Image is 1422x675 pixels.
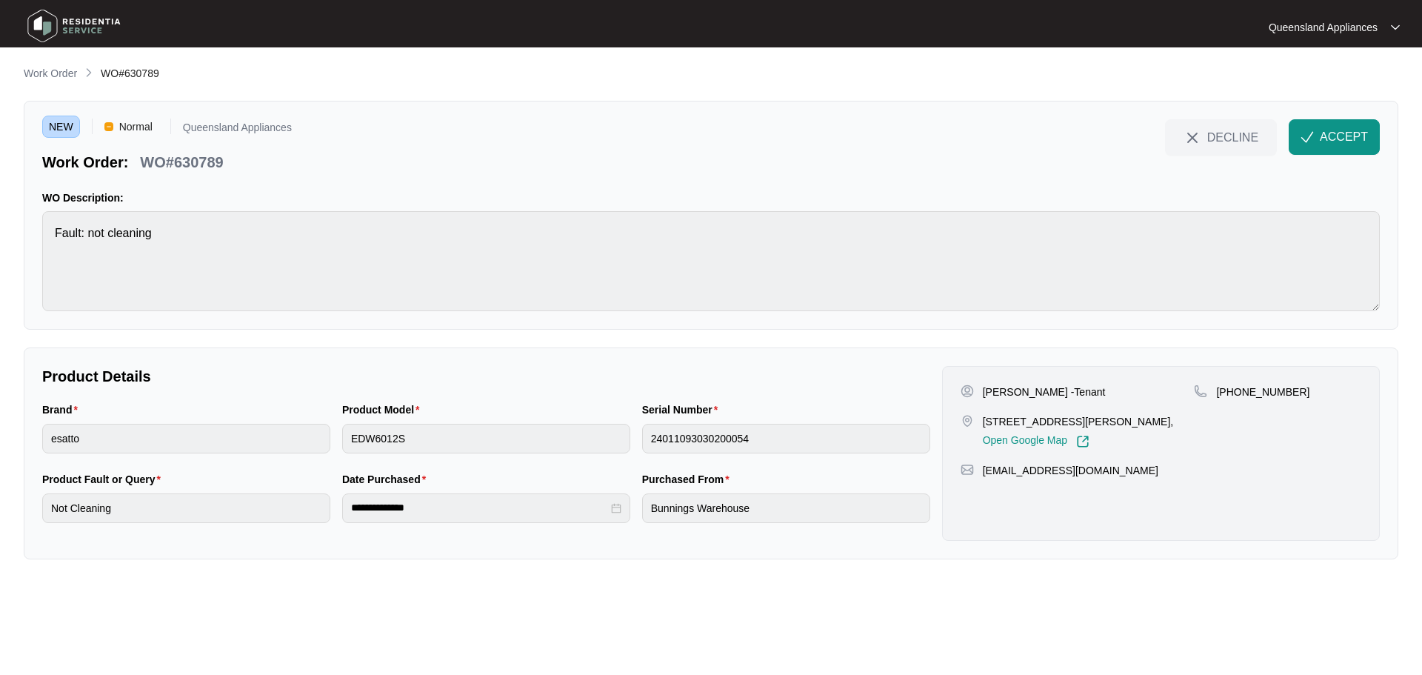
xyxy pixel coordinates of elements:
[342,402,426,417] label: Product Model
[140,152,223,173] p: WO#630789
[104,122,113,131] img: Vercel Logo
[1207,129,1258,145] span: DECLINE
[1076,435,1089,448] img: Link-External
[1320,128,1368,146] span: ACCEPT
[42,366,930,387] p: Product Details
[101,67,159,79] span: WO#630789
[1165,119,1277,155] button: close-IconDECLINE
[42,152,128,173] p: Work Order:
[642,424,930,453] input: Serial Number
[42,116,80,138] span: NEW
[21,66,80,82] a: Work Order
[983,385,1106,399] p: [PERSON_NAME] -Tenant
[183,122,292,138] p: Queensland Appliances
[961,385,974,398] img: user-pin
[22,4,126,48] img: residentia service logo
[642,472,735,487] label: Purchased From
[342,472,432,487] label: Date Purchased
[1301,130,1314,144] img: check-Icon
[42,424,330,453] input: Brand
[113,116,158,138] span: Normal
[983,435,1089,448] a: Open Google Map
[1391,24,1400,31] img: dropdown arrow
[42,190,1380,205] p: WO Description:
[351,500,608,516] input: Date Purchased
[1194,385,1207,398] img: map-pin
[42,211,1380,311] textarea: Fault: not cleaning
[42,472,167,487] label: Product Fault or Query
[1184,129,1201,147] img: close-Icon
[1289,119,1380,155] button: check-IconACCEPT
[42,402,84,417] label: Brand
[983,414,1174,429] p: [STREET_ADDRESS][PERSON_NAME],
[83,67,95,79] img: chevron-right
[342,424,630,453] input: Product Model
[1216,385,1309,399] p: [PHONE_NUMBER]
[961,414,974,428] img: map-pin
[961,463,974,476] img: map-pin
[983,463,1158,478] p: [EMAIL_ADDRESS][DOMAIN_NAME]
[24,66,77,81] p: Work Order
[642,493,930,523] input: Purchased From
[642,402,724,417] label: Serial Number
[42,493,330,523] input: Product Fault or Query
[1269,20,1378,35] p: Queensland Appliances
